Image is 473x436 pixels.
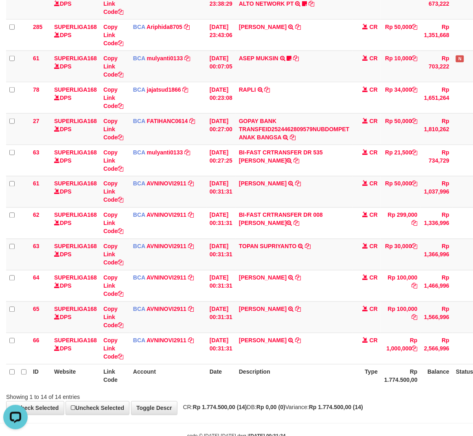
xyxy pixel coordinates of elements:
[381,364,421,388] th: Rp 1.774.500,00
[370,149,378,156] span: CR
[309,0,315,7] a: Copy 250901233204524133SUPERLIGA168 ALTO NETWORK PT to clipboard
[33,306,39,313] span: 65
[33,243,39,250] span: 63
[51,302,100,333] td: DPS
[239,55,278,62] a: ASEP MUKSIN
[103,306,123,329] a: Copy Link Code
[206,176,236,207] td: [DATE] 00:31:31
[456,55,464,62] span: Has Note
[239,306,287,313] a: [PERSON_NAME]
[381,19,421,51] td: Rp 50,000
[381,207,421,239] td: Rp 299,000
[103,275,123,297] a: Copy Link Code
[421,333,453,364] td: Rp 2,566,996
[206,302,236,333] td: [DATE] 00:31:31
[309,404,363,411] strong: Rp 1.774.500,00 (14)
[381,302,421,333] td: Rp 100,000
[51,207,100,239] td: DPS
[293,220,299,227] a: Copy BI-FAST CRTRANSFER DR 008 TOMMY FIRMAN HIDAY to clipboard
[381,239,421,270] td: Rp 30,000
[30,364,51,388] th: ID
[206,364,236,388] th: Date
[133,275,145,281] span: BCA
[103,181,123,203] a: Copy Link Code
[184,24,190,30] a: Copy Ariphida8705 to clipboard
[51,145,100,176] td: DPS
[370,24,378,30] span: CR
[147,86,181,93] a: jajatsud1866
[6,390,191,401] div: Showing 1 to 14 of 14 entries
[206,207,236,239] td: [DATE] 00:31:31
[54,306,97,313] a: SUPERLIGA168
[33,24,42,30] span: 285
[147,275,186,281] a: AVNINOVI2911
[66,401,129,415] a: Uncheck Selected
[381,51,421,82] td: Rp 10,000
[133,149,145,156] span: BCA
[188,181,194,187] a: Copy AVNINOVI2911 to clipboard
[54,118,97,124] a: SUPERLIGA168
[206,113,236,145] td: [DATE] 00:27:00
[184,55,190,62] a: Copy mulyanti0133 to clipboard
[412,243,418,250] a: Copy Rp 30,000 to clipboard
[51,176,100,207] td: DPS
[147,337,186,344] a: AVNINOVI2911
[54,243,97,250] a: SUPERLIGA168
[51,51,100,82] td: DPS
[33,212,39,218] span: 62
[6,401,64,415] a: Check Selected
[133,181,145,187] span: BCA
[421,145,453,176] td: Rp 734,729
[421,364,453,388] th: Balance
[103,243,123,266] a: Copy Link Code
[421,302,453,333] td: Rp 1,566,996
[239,243,297,250] a: TOPAN SUPRIYANTO
[295,24,301,30] a: Copy YOGI SAPUTRA to clipboard
[421,207,453,239] td: Rp 1,336,996
[381,270,421,302] td: Rp 100,000
[33,149,39,156] span: 63
[33,337,39,344] span: 66
[193,404,247,411] strong: Rp 1.774.500,00 (14)
[147,24,182,30] a: Ariphida8705
[103,149,123,172] a: Copy Link Code
[381,176,421,207] td: Rp 50,000
[147,212,186,218] a: AVNINOVI2911
[206,145,236,176] td: [DATE] 00:27:25
[103,55,123,78] a: Copy Link Code
[293,157,299,164] a: Copy BI-FAST CRTRANSFER DR 535 AHMAD FADILAH to clipboard
[54,149,97,156] a: SUPERLIGA168
[206,239,236,270] td: [DATE] 00:31:31
[239,181,287,187] a: [PERSON_NAME]
[239,118,350,141] a: GOPAY BANK TRANSFEID2524462809579NUBDOMPET ANAK BANGSA
[239,337,287,344] a: [PERSON_NAME]
[239,275,287,281] a: [PERSON_NAME]
[103,24,123,46] a: Copy Link Code
[133,243,145,250] span: BCA
[421,113,453,145] td: Rp 1,810,262
[33,55,39,62] span: 61
[184,149,190,156] a: Copy mulyanti0133 to clipboard
[290,134,296,141] a: Copy GOPAY BANK TRANSFEID2524462809579NUBDOMPET ANAK BANGSA to clipboard
[103,86,123,109] a: Copy Link Code
[256,404,285,411] strong: Rp 0,00 (0)
[103,337,123,360] a: Copy Link Code
[190,118,195,124] a: Copy FATIHANC0614 to clipboard
[381,113,421,145] td: Rp 50,000
[370,337,378,344] span: CR
[236,207,353,239] td: BI-FAST CRTRANSFER DR 008 [PERSON_NAME]
[421,270,453,302] td: Rp 1,466,996
[421,82,453,113] td: Rp 1,651,264
[370,275,378,281] span: CR
[412,149,418,156] a: Copy Rp 21,500 to clipboard
[188,243,194,250] a: Copy AVNINOVI2911 to clipboard
[370,243,378,250] span: CR
[147,181,186,187] a: AVNINOVI2911
[51,270,100,302] td: DPS
[412,24,418,30] a: Copy Rp 50,000 to clipboard
[51,19,100,51] td: DPS
[295,181,301,187] a: Copy TEMMY ANTONIUS to clipboard
[295,337,301,344] a: Copy DONALD INANDA to clipboard
[54,55,97,62] a: SUPERLIGA168
[188,337,194,344] a: Copy AVNINOVI2911 to clipboard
